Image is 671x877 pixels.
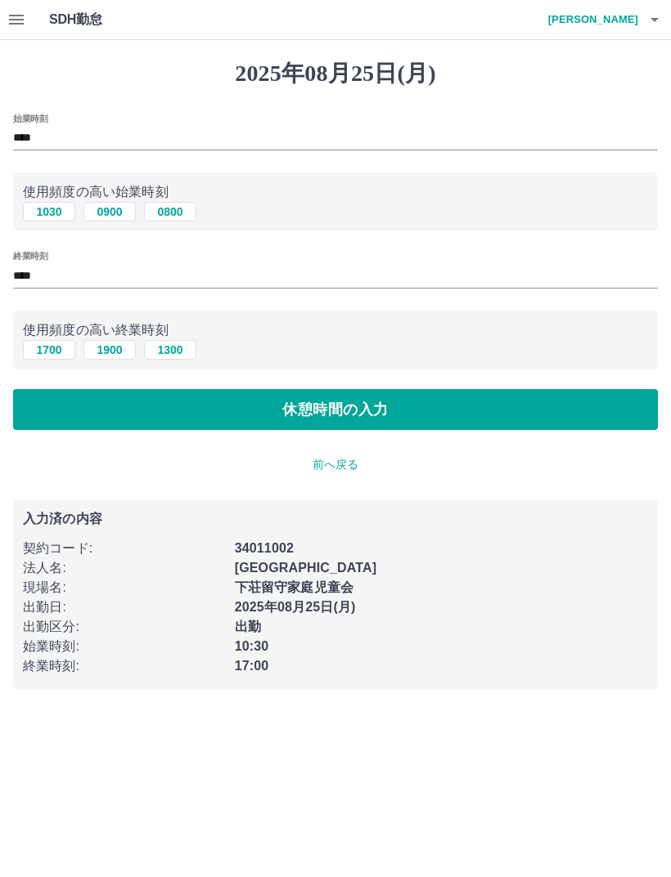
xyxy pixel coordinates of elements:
label: 始業時刻 [13,112,47,124]
button: 0900 [83,202,136,221]
b: 2025年08月25日(月) [235,600,356,614]
p: 法人名 : [23,558,225,578]
b: [GEOGRAPHIC_DATA] [235,561,377,575]
b: 10:30 [235,639,269,653]
p: 使用頻度の高い終業時刻 [23,320,648,340]
p: 入力済の内容 [23,512,648,526]
b: 34011002 [235,541,294,555]
label: 終業時刻 [13,250,47,262]
p: 契約コード : [23,539,225,558]
button: 1030 [23,202,75,221]
p: 終業時刻 : [23,656,225,676]
button: 休憩時間の入力 [13,389,658,430]
p: 出勤区分 : [23,617,225,637]
button: 1300 [144,340,196,360]
p: 前へ戻る [13,456,658,473]
b: 下荘留守家庭児童会 [235,580,354,594]
button: 1700 [23,340,75,360]
button: 0800 [144,202,196,221]
button: 1900 [83,340,136,360]
b: 17:00 [235,659,269,673]
p: 使用頻度の高い始業時刻 [23,182,648,202]
p: 出勤日 : [23,597,225,617]
p: 始業時刻 : [23,637,225,656]
p: 現場名 : [23,578,225,597]
h1: 2025年08月25日(月) [13,60,658,87]
b: 出勤 [235,620,261,633]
